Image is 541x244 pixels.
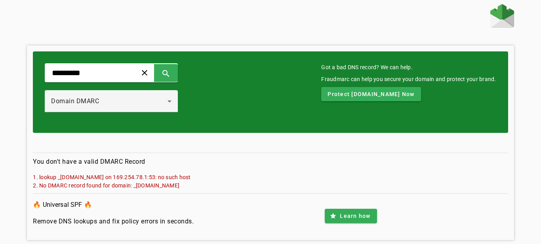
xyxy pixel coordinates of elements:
[321,87,421,101] button: Protect [DOMAIN_NAME] Now
[33,181,508,189] mat-error: 2. No DMARC record found for domain: _[DOMAIN_NAME]
[33,157,508,166] h4: You don't have a valid DMARC Record
[321,75,496,83] div: Fraudmarc can help you secure your domain and protect your brand.
[51,97,99,105] span: Domain DMARC
[33,217,194,226] h4: Remove DNS lookups and fix policy errors in seconds.
[328,90,414,98] span: Protect [DOMAIN_NAME] Now
[325,209,377,223] button: Learn how
[340,212,370,220] span: Learn how
[33,199,194,210] h3: 🔥 Universal SPF 🔥
[321,63,496,71] mat-card-title: Got a bad DNS record? We can help.
[490,4,514,28] img: Fraudmarc Logo
[490,4,514,30] a: Home
[33,173,508,181] mat-error: 1. lookup _[DOMAIN_NAME] on 169.254.78.1:53: no such host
